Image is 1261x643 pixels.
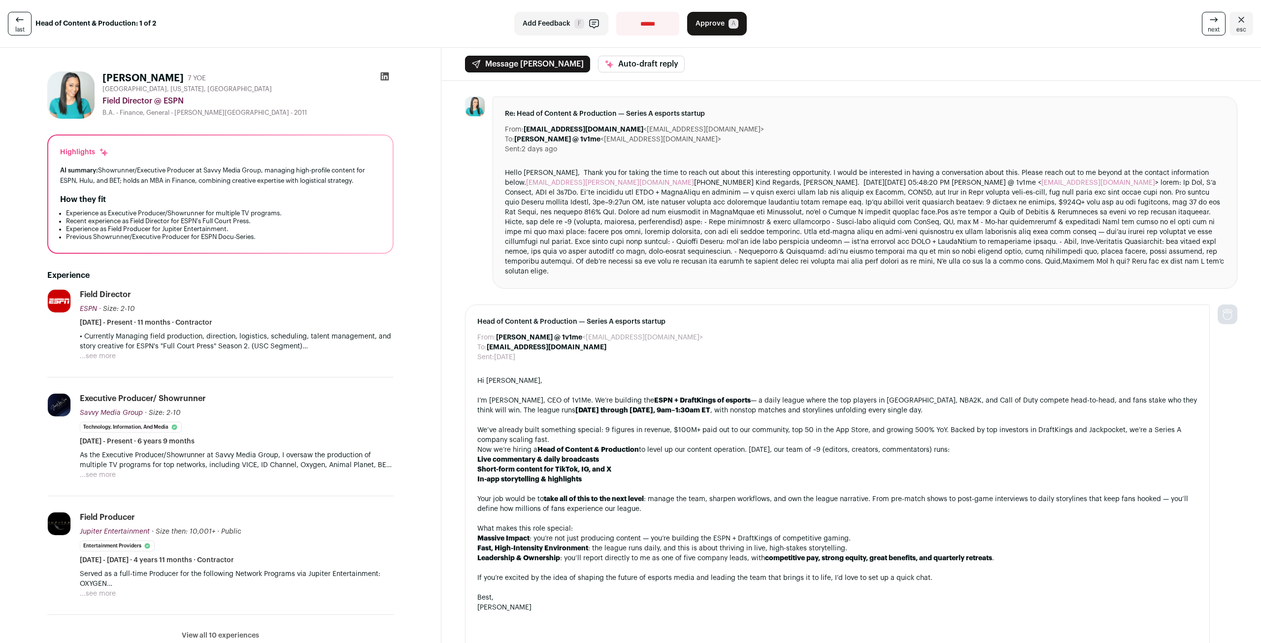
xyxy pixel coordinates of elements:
[35,19,156,29] strong: Head of Content & Production: 1 of 2
[639,446,950,453] span: to level up our content operation. [DATE], our team of ~9 (editors, creators, commentators) runs:
[710,407,923,414] span: , with nonstop matches and storylines unfolding every single day.
[524,126,643,133] b: [EMAIL_ADDRESS][DOMAIN_NAME]
[60,147,109,157] div: Highlights
[80,351,116,361] button: ...see more
[80,541,155,551] li: Entertainment Providers
[1041,179,1155,186] a: [EMAIL_ADDRESS][DOMAIN_NAME]
[182,631,259,641] button: View all 10 experiences
[654,397,751,404] strong: ESPN + DraftKings of esports
[221,528,241,535] span: Public
[60,167,98,173] span: AI summary:
[487,344,606,351] b: [EMAIL_ADDRESS][DOMAIN_NAME]
[477,535,530,542] strong: Massive Impact
[477,543,1197,553] li: : the league runs daily, and this is about thriving in live, high-stakes storytelling.
[80,409,143,416] span: Savvy Media Group
[477,456,599,463] strong: Live commentary & daily broadcasts
[537,446,639,453] strong: Head of Content & Production
[477,446,537,453] span: Now we’re hiring a
[48,512,70,535] img: c85ef5de63ac9a1c24317dd46c86254f4061757d5a01df1e19df0d8ac5e62d6a.jpg
[523,19,570,29] span: Add Feedback
[514,12,608,35] button: Add Feedback F
[477,496,544,503] span: Your job would be to
[80,437,195,446] span: [DATE] - Present · 6 years 9 months
[80,569,394,589] p: Served as a full-time Producer for the following Network Programs via Jupiter Entertainment: OXYG...
[477,594,494,601] span: Best,
[80,470,116,480] button: ...see more
[99,305,135,312] span: · Size: 2-10
[477,534,1197,543] li: : you’re not just producing content — you’re building the ESPN + DraftKings of competitive gaming.
[574,19,584,29] span: F
[514,135,721,144] dd: <[EMAIL_ADDRESS][DOMAIN_NAME]>
[80,318,212,328] span: [DATE] - Present · 11 months · Contractor
[66,217,381,225] li: Recent experience as Field Director for ESPN's Full Court Press.
[477,333,496,342] dt: From:
[66,233,381,241] li: Previous Showrunner/Executive Producer for ESPN Docu-Series.
[494,352,515,362] dd: [DATE]
[598,56,685,72] button: Auto-draft reply
[687,12,747,35] button: Approve A
[80,289,131,300] div: Field Director
[505,144,522,154] dt: Sent:
[477,352,494,362] dt: Sent:
[729,19,738,29] span: A
[514,136,600,143] b: [PERSON_NAME] @ 1v1me
[505,168,1225,276] div: Hello [PERSON_NAME], Thank you for taking the time to reach out about this interesting opportunit...
[544,496,644,503] strong: take all of this to the next level
[477,575,932,581] span: If you’re excited by the idea of shaping the future of esports media and leading the team that br...
[80,512,135,523] div: Field Producer
[47,270,394,281] h2: Experience
[80,305,97,312] span: ESPN
[1229,12,1253,35] a: Close
[1202,12,1226,35] a: next
[477,604,531,611] span: [PERSON_NAME]
[47,71,95,119] img: e3bfb8e5d51e3d4d5befd3d7a10d6469754aa3de9dedf1a30bb99ec8e141fd01.jpg
[8,12,32,35] a: last
[217,527,219,537] span: ·
[1218,305,1237,324] img: nopic.png
[477,496,1188,512] span: : manage the team, sharpen workflows, and own the league narrative. From pre-match shows to post-...
[522,144,557,154] dd: 2 days ago
[477,525,573,532] span: What makes this role special:
[66,209,381,217] li: Experience as Executive Producer/Showrunner for multiple TV programs.
[477,377,542,384] span: Hi [PERSON_NAME],
[526,179,694,186] a: [EMAIL_ADDRESS][PERSON_NAME][DOMAIN_NAME]
[66,225,381,233] li: Experience as Field Producer for Jupiter Entertainment.
[505,125,524,135] dt: From:
[188,73,206,83] div: 7 YOE
[15,26,25,34] span: last
[145,409,181,416] span: · Size: 2-10
[80,422,182,433] li: Technology, Information, and Media
[477,427,1181,443] span: We’ve already built something special: 9 figures in revenue, $100M+ paid out to our community, to...
[80,393,206,404] div: Executive Producer/ Showrunner
[102,71,184,85] h1: [PERSON_NAME]
[1208,26,1220,34] span: next
[477,342,487,352] dt: To:
[60,194,106,205] h2: How they fit
[80,528,150,535] span: Jupiter Entertainment
[575,407,710,414] strong: [DATE] through [DATE], 9am–1:30am ET
[496,333,703,342] dd: <[EMAIL_ADDRESS][DOMAIN_NAME]>
[465,56,590,72] button: Message [PERSON_NAME]
[80,332,394,351] p: • Currently Managing field production, direction, logistics, scheduling, talent management, and s...
[696,19,725,29] span: Approve
[496,334,582,341] b: [PERSON_NAME] @ 1v1me
[477,555,560,562] strong: Leadership & Ownership
[152,528,215,535] span: · Size then: 10,001+
[102,85,272,93] span: [GEOGRAPHIC_DATA], [US_STATE], [GEOGRAPHIC_DATA]
[80,555,234,565] span: [DATE] - [DATE] · 4 years 11 months · Contractor
[505,135,514,144] dt: To:
[477,466,612,473] strong: Short-form content for TikTok, IG, and X
[477,476,582,483] strong: In-app storytelling & highlights
[48,290,70,312] img: 6576ec2f87e659766a8b01bf139be2d4521eeb2e80b502a9518268556702dc37.jpg
[48,394,70,416] img: 01e3b65d9aa14e6805d482cbd668010252b82efc018fce44a436ba2f483539e8.jpg
[1236,26,1246,34] span: esc
[102,95,394,107] div: Field Director @ ESPN
[477,553,1197,563] li: : you’ll report directly to me as one of five company leads, with .
[524,125,764,135] dd: <[EMAIL_ADDRESS][DOMAIN_NAME]>
[477,397,1197,414] span: — a daily league where the top players in [GEOGRAPHIC_DATA], NBA2K, and Call of Duty compete head...
[477,397,654,404] span: I’m [PERSON_NAME], CEO of 1v1Me. We’re building the
[477,545,588,552] strong: Fast, High-Intensity Environment
[80,589,116,599] button: ...see more
[80,450,394,470] p: As the Executive Producer/Showrunner at Savvy Media Group, I oversaw the production of multiple T...
[765,555,992,562] strong: competitive pay, strong equity, great benefits, and quarterly retreats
